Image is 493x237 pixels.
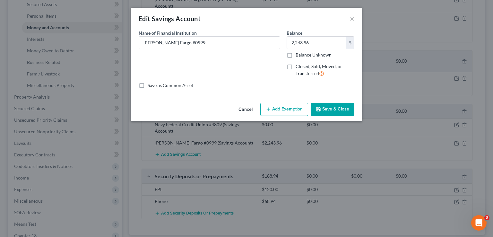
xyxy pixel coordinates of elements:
input: 0.00 [287,37,346,49]
div: Edit Savings Account [139,14,201,23]
div: $ [346,37,354,49]
span: Closed, Sold, Moved, or Transferred [296,64,342,76]
button: Cancel [233,103,258,116]
button: × [350,15,354,22]
span: 3 [484,215,489,220]
input: Enter name... [139,37,280,49]
label: Balance Unknown [296,52,332,58]
span: Name of Financial Institution [139,30,197,36]
button: Save & Close [311,103,354,116]
label: Balance [287,30,302,36]
button: Add Exemption [260,103,308,116]
label: Save as Common Asset [148,82,193,89]
iframe: Intercom live chat [471,215,487,231]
